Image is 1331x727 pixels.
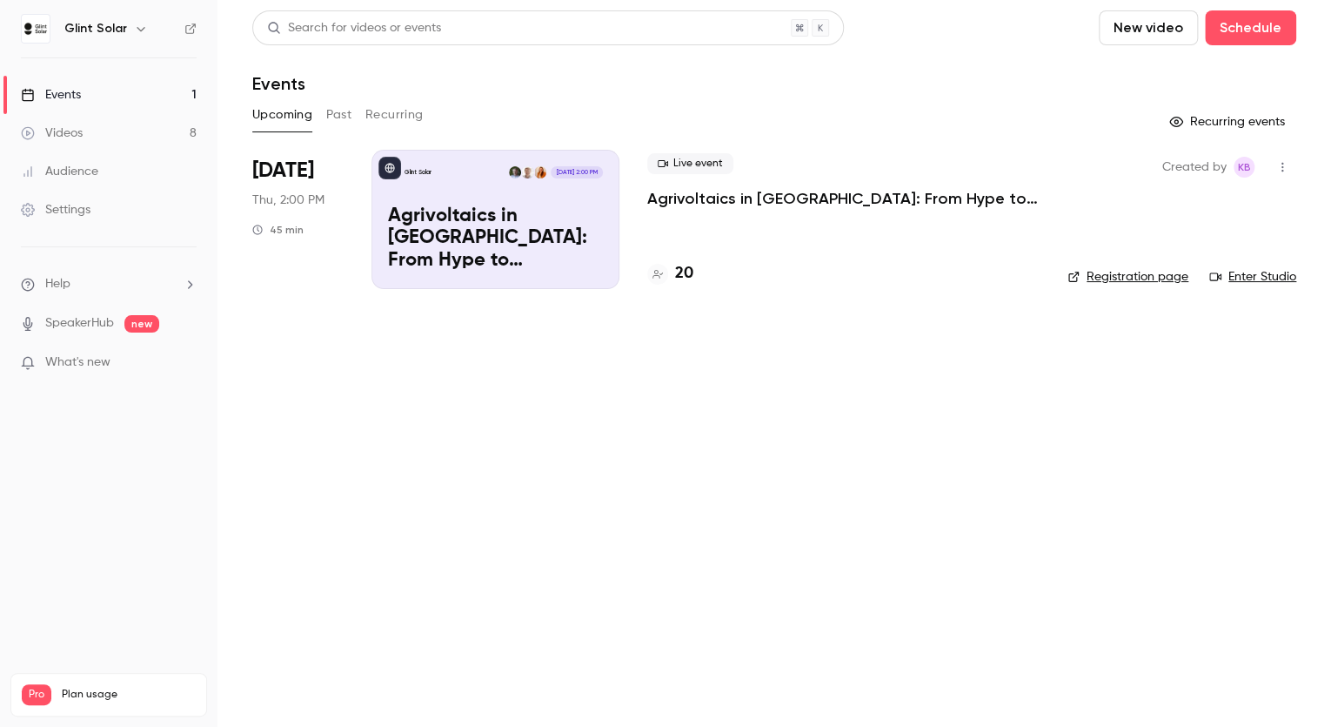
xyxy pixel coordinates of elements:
div: Search for videos or events [267,19,441,37]
img: Glint Solar [22,15,50,43]
span: KB [1238,157,1251,178]
button: Recurring [365,101,424,129]
span: Thu, 2:00 PM [252,192,324,209]
span: Help [45,275,70,293]
iframe: Noticeable Trigger [176,355,197,371]
div: Settings [21,201,90,219]
span: new [124,315,159,333]
span: Live event [647,153,733,174]
span: Pro [22,684,51,705]
div: 45 min [252,223,304,237]
span: Plan usage [62,688,196,702]
a: Enter Studio [1209,268,1296,286]
span: What's new [45,353,110,372]
div: Sep 25 Thu, 2:00 PM (Europe/Berlin) [252,150,344,289]
span: Kathy Barrios [1234,157,1254,178]
h4: 20 [675,262,693,286]
span: [DATE] 2:00 PM [551,166,602,178]
button: Recurring events [1161,108,1296,136]
img: Harald Olderheim [509,166,521,178]
span: [DATE] [252,157,314,185]
li: help-dropdown-opener [21,275,197,293]
div: Videos [21,125,83,142]
button: Past [326,101,351,129]
div: Audience [21,163,98,180]
a: Registration page [1067,268,1188,286]
a: Agrivoltaics in [GEOGRAPHIC_DATA]: From Hype to Implementation [647,188,1040,209]
a: Agrivoltaics in Europe: From Hype to ImplementationGlint SolarLise-Marie BieberEven KvellandHaral... [371,150,619,289]
h6: Glint Solar [64,20,127,37]
img: Lise-Marie Bieber [534,166,546,178]
p: Glint Solar [405,168,431,177]
img: Even Kvelland [521,166,533,178]
button: Schedule [1205,10,1296,45]
button: Upcoming [252,101,312,129]
h1: Events [252,73,305,94]
a: SpeakerHub [45,314,114,333]
div: Events [21,86,81,104]
span: Created by [1162,157,1227,178]
a: 20 [647,262,693,286]
p: Agrivoltaics in [GEOGRAPHIC_DATA]: From Hype to Implementation [388,205,603,273]
button: New video [1099,10,1198,45]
